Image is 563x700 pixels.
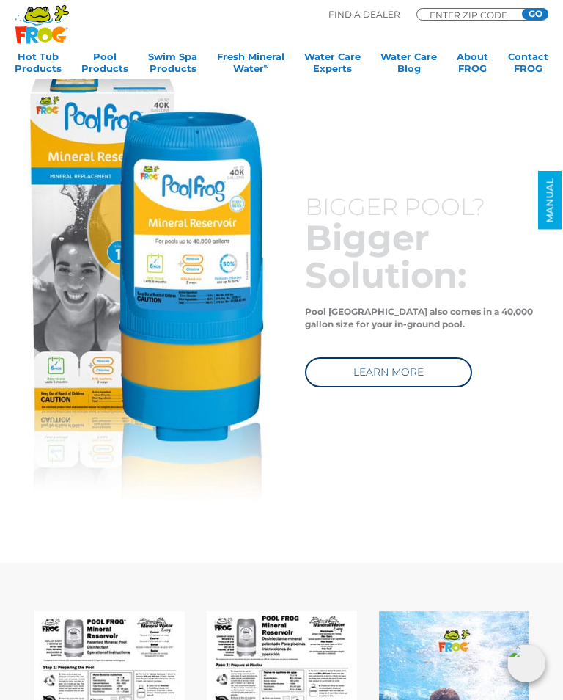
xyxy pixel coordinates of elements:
h2: Bigger Solution: [305,219,545,294]
a: AboutFROG [457,51,488,80]
input: GO [522,8,548,20]
sup: ∞ [264,62,269,70]
a: LEARN MORE [305,357,472,387]
a: ContactFROG [508,51,548,80]
a: Swim SpaProducts [148,51,197,80]
p: Pool [GEOGRAPHIC_DATA] also comes in a 40,000 gallon size for your in-ground pool. [305,305,545,330]
a: PoolProducts [81,51,128,80]
p: Find A Dealer [328,8,400,21]
a: Water CareBlog [380,51,437,80]
a: Water CareExperts [304,51,361,80]
a: Hot TubProducts [15,51,62,80]
h3: BIGGER POOL? [305,194,545,219]
a: MANUAL [538,172,562,230]
img: mineral-reservoir-cta-img [18,65,281,517]
img: openIcon [507,644,545,682]
input: Zip Code Form [428,11,516,18]
a: Fresh MineralWater∞ [217,51,284,80]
